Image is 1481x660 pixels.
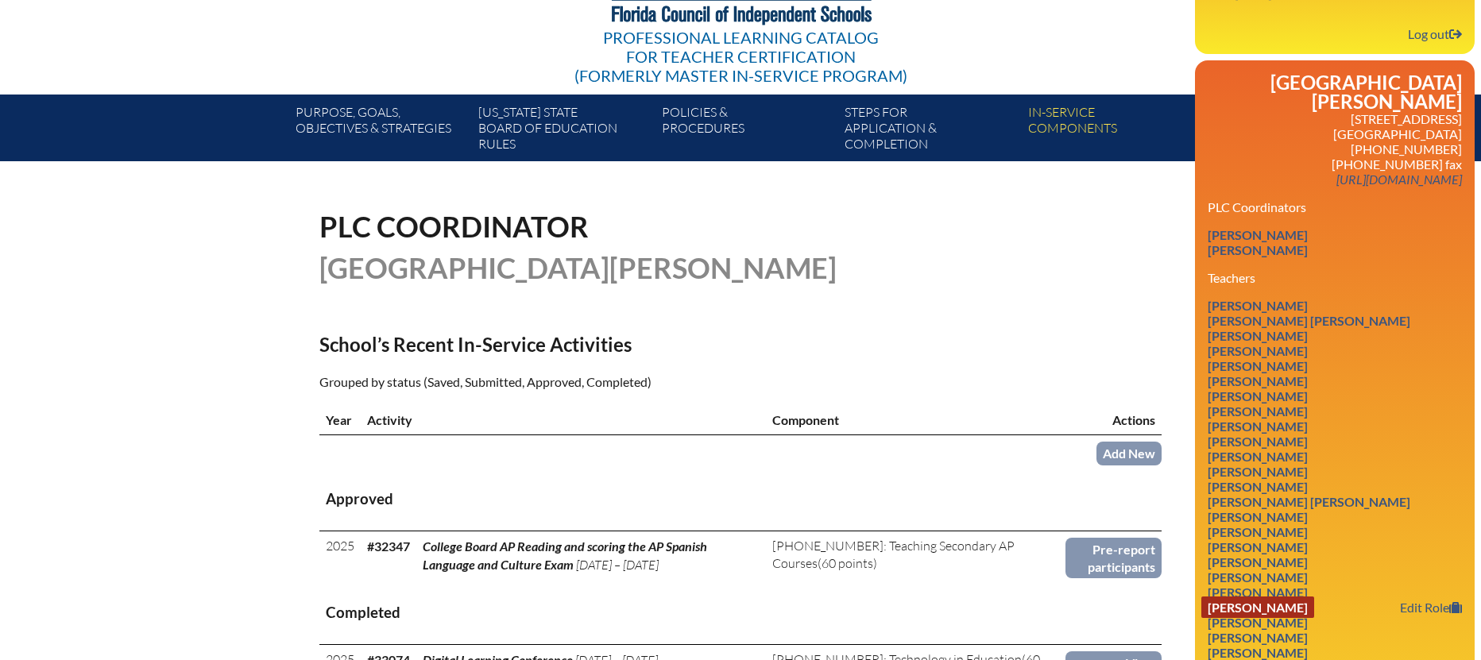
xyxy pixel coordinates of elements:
th: Year [319,405,361,435]
a: [PERSON_NAME] [1201,340,1314,361]
a: Steps forapplication & completion [838,101,1021,161]
a: Edit Role [1394,596,1468,618]
a: [PERSON_NAME] [PERSON_NAME] [1201,491,1417,512]
a: [PERSON_NAME] [1201,566,1314,588]
a: In-servicecomponents [1022,101,1205,161]
a: [PERSON_NAME] [1201,581,1314,603]
a: [PERSON_NAME] [1201,400,1314,422]
h2: [GEOGRAPHIC_DATA][PERSON_NAME] [1208,73,1462,111]
h3: Approved [326,489,1155,509]
a: [PERSON_NAME] [1201,385,1314,407]
th: Actions [1065,405,1162,435]
p: [STREET_ADDRESS] [GEOGRAPHIC_DATA] [PHONE_NUMBER] [PHONE_NUMBER] fax [1208,111,1462,187]
td: (60 points) [766,531,1065,581]
a: [PERSON_NAME] [1201,596,1314,618]
a: [PERSON_NAME] [1201,415,1314,437]
th: Activity [361,405,766,435]
a: Log outLog out [1402,23,1468,44]
a: [PERSON_NAME] [1201,627,1314,648]
a: [PERSON_NAME] [1201,521,1314,542]
h3: Teachers [1208,270,1462,285]
a: Pre-report participants [1065,538,1162,578]
p: Grouped by status (Saved, Submitted, Approved, Completed) [319,372,879,392]
a: Policies &Procedures [655,101,838,161]
svg: Log out [1449,28,1462,41]
a: [PERSON_NAME] [1201,446,1314,467]
span: for Teacher Certification [626,47,856,66]
a: Purpose, goals,objectives & strategies [289,101,472,161]
a: [PERSON_NAME] [PERSON_NAME] [1201,310,1417,331]
a: [US_STATE] StateBoard of Education rules [472,101,655,161]
div: Professional Learning Catalog (formerly Master In-service Program) [574,28,907,85]
h3: PLC Coordinators [1208,199,1462,214]
span: College Board AP Reading and scoring the AP Spanish Language and Culture Exam [423,538,707,571]
a: [PERSON_NAME] [1201,325,1314,346]
a: [PERSON_NAME] [1201,551,1314,573]
a: [PERSON_NAME] [1201,295,1314,316]
a: [PERSON_NAME] [1201,536,1314,558]
span: PLC Coordinator [319,209,589,244]
h2: School’s Recent In-Service Activities [319,333,879,356]
a: [PERSON_NAME] [1201,612,1314,633]
span: [PHONE_NUMBER]: Teaching Secondary AP Courses [772,538,1015,570]
span: [DATE] – [DATE] [576,557,659,573]
a: [PERSON_NAME] [1201,370,1314,392]
a: [PERSON_NAME] [1201,355,1314,376]
a: Add New [1096,442,1162,465]
td: 2025 [319,531,361,581]
a: [URL][DOMAIN_NAME] [1330,168,1468,190]
a: [PERSON_NAME] [1201,239,1314,261]
a: [PERSON_NAME] [1201,430,1314,452]
span: [GEOGRAPHIC_DATA][PERSON_NAME] [319,250,837,285]
th: Component [766,405,1065,435]
a: [PERSON_NAME] [1201,461,1314,482]
a: [PERSON_NAME] [1201,506,1314,527]
h3: Completed [326,603,1155,623]
a: [PERSON_NAME] [1201,224,1314,245]
b: #32347 [367,538,410,554]
a: [PERSON_NAME] [1201,476,1314,497]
